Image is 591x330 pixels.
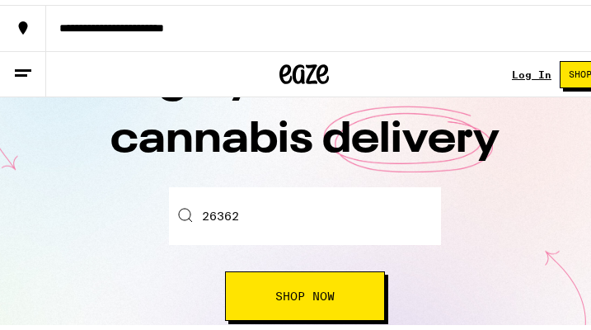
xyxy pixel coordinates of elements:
[225,266,385,316] button: Shop Now
[512,64,551,75] a: Log In
[169,182,441,240] input: Enter your delivery address
[36,12,161,28] span: Hi. Need any help?
[275,285,335,297] span: Shop Now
